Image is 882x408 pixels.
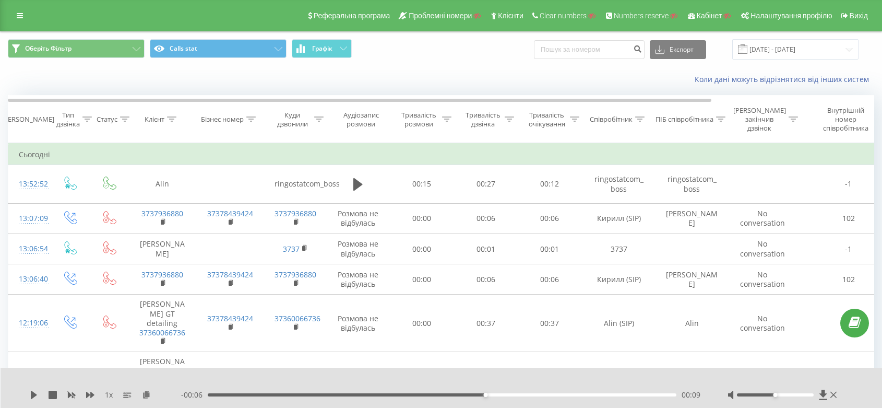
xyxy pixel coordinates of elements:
td: 00:58 [389,352,455,400]
td: 00:00 [389,295,455,352]
a: 3737936880 [141,270,183,279]
td: 3737 [582,234,655,264]
td: Alin (SIP) [582,295,655,352]
td: 00:27 [455,165,517,204]
button: Calls stat [150,39,287,58]
span: Графік [312,45,332,52]
td: 00:01 [517,234,582,264]
div: Бізнес номер [201,115,244,124]
div: [PERSON_NAME] закінчив дзвінок [733,106,786,133]
td: [PERSON_NAME] [128,234,196,264]
a: 3737936880 [275,270,316,279]
div: 13:06:54 [19,239,40,259]
span: Клієнти [498,11,523,20]
td: 00:12 [517,165,582,204]
td: 00:15 [389,165,455,204]
span: Numbers reserve [614,11,669,20]
div: Аудіозапис розмови [336,111,386,129]
div: Внутрішній номер співробітника [818,106,874,133]
div: Тривалість очікування [526,111,567,129]
div: Тривалість розмови [398,111,439,129]
span: Вихід [850,11,868,20]
td: 00:06 [455,203,517,234]
td: Кирилл (SIP) [582,264,655,295]
button: Графік [292,39,352,58]
button: Експорт [650,40,706,59]
div: Тривалість дзвінка [463,111,502,129]
td: 00:00 [389,203,455,234]
a: 37378439424 [207,208,253,218]
span: Кабінет [697,11,722,20]
td: Alin [128,165,196,204]
span: Розмова не відбулась [338,270,378,289]
div: 13:07:09 [19,208,40,229]
a: 37378439424 [207,313,253,323]
td: Alin (SIP) [582,352,655,400]
span: - 00:06 [181,390,208,400]
span: Розмова не відбулась [338,313,378,333]
td: 00:00 [389,234,455,264]
td: Alin [655,352,729,400]
span: Налаштування профілю [750,11,832,20]
a: 3737936880 [275,208,316,218]
span: 00:09 [682,390,700,400]
td: 00:06 [455,264,517,295]
td: 00:00 [389,264,455,295]
span: Розмова не відбулась [338,239,378,258]
a: 3737936880 [141,208,183,218]
td: 00:14 [517,352,582,400]
span: Clear numbers [540,11,587,20]
a: 37360066736 [275,313,320,323]
td: ringostatcom_boss [264,165,327,204]
td: No conversation [729,203,796,234]
input: Пошук за номером [534,40,645,59]
div: Тип дзвінка [56,111,80,129]
td: 00:37 [455,295,517,352]
div: [PERSON_NAME] [2,115,54,124]
td: Alin [655,295,729,352]
td: ringostatcom_boss [582,165,655,204]
td: 00:01 [455,234,517,264]
div: Accessibility label [484,393,488,397]
a: 3737 [283,244,300,254]
td: Кирилл (SIP) [582,203,655,234]
a: Коли дані можуть відрізнятися вiд інших систем [695,74,874,84]
div: 12:19:06 [19,313,40,333]
div: ПІБ співробітника [655,115,713,124]
span: Проблемні номери [409,11,472,20]
td: No conversation [729,295,796,352]
div: Куди дзвонили [273,111,312,129]
div: Статус [97,115,117,124]
td: No conversation [729,264,796,295]
div: 13:52:52 [19,174,40,194]
td: [PERSON_NAME] [655,203,729,234]
td: [PERSON_NAME] Milano [128,352,196,400]
span: Розмова не відбулась [338,208,378,228]
a: 37379037122 [275,366,320,376]
div: Accessibility label [773,393,777,397]
td: 00:37 [517,295,582,352]
td: Alin [729,352,796,400]
div: 12:16:16 [19,366,40,386]
td: 00:06 [517,203,582,234]
td: 00:06 [517,264,582,295]
td: 01:12 [455,352,517,400]
div: Клієнт [145,115,164,124]
a: 37360066736 [139,328,185,337]
span: 1 x [105,390,113,400]
td: tradefilms [196,352,264,400]
td: ringostatcom_boss [655,165,729,204]
div: Співробітник [590,115,633,124]
td: No conversation [729,234,796,264]
span: Оберіть Фільтр [25,44,71,53]
button: Оберіть Фільтр [8,39,145,58]
div: 13:06:40 [19,269,40,289]
td: [PERSON_NAME] [655,264,729,295]
td: [PERSON_NAME] GT detailing [128,295,196,352]
span: Реферальна програма [314,11,390,20]
a: 37378439424 [207,270,253,279]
